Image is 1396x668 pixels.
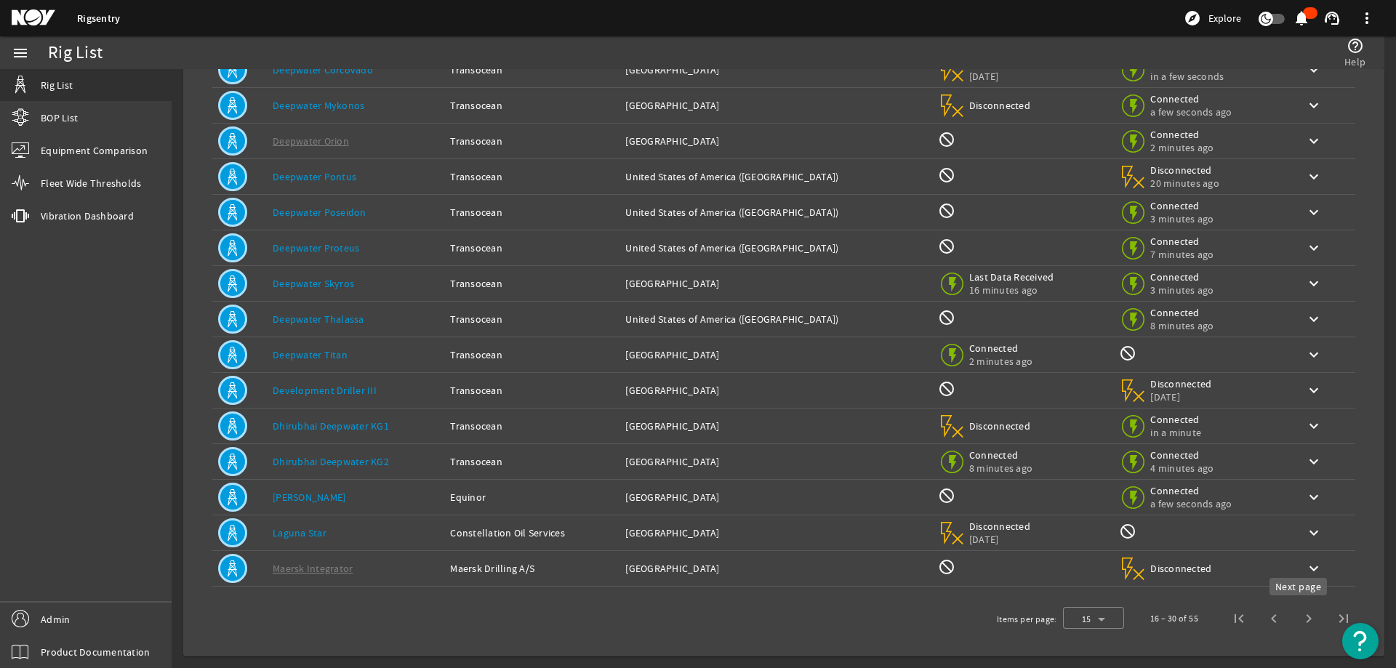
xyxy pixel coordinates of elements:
mat-icon: keyboard_arrow_down [1305,453,1323,470]
span: [DATE] [1150,390,1212,403]
span: Connected [1150,92,1232,105]
span: [DATE] [969,70,1031,83]
button: Explore [1178,7,1247,30]
span: Disconnected [1150,377,1212,390]
span: Connected [1150,199,1214,212]
mat-icon: keyboard_arrow_down [1305,524,1323,542]
span: 3 minutes ago [1150,212,1214,225]
a: Deepwater Skyros [273,277,354,290]
div: 16 – 30 of 55 [1150,611,1198,626]
span: BOP List [41,110,78,125]
a: Deepwater Corcovado [273,63,373,76]
div: Constellation Oil Services [450,526,614,540]
span: Equipment Comparison [41,143,148,158]
span: Vibration Dashboard [41,209,134,223]
span: Connected [1150,306,1214,319]
a: Rigsentry [77,12,120,25]
button: Open Resource Center [1342,623,1379,659]
mat-icon: keyboard_arrow_down [1305,132,1323,150]
span: Connected [969,342,1032,355]
mat-icon: BOP Monitoring not available for this rig [938,380,955,398]
div: [GEOGRAPHIC_DATA] [625,383,926,398]
a: Deepwater Thalassa [273,313,364,326]
a: Deepwater Mykonos [273,99,364,112]
a: [PERSON_NAME] [273,491,345,504]
a: Deepwater Titan [273,348,348,361]
span: Disconnected [969,520,1031,533]
a: Development Driller III [273,384,377,397]
span: 7 minutes ago [1150,248,1214,261]
span: Connected [1150,128,1214,141]
div: Transocean [450,98,614,113]
mat-icon: keyboard_arrow_down [1305,61,1323,79]
a: Deepwater Pontus [273,170,356,183]
span: 16 minutes ago [969,283,1054,297]
div: [GEOGRAPHIC_DATA] [625,134,926,148]
span: 2 minutes ago [1150,141,1214,154]
mat-icon: keyboard_arrow_down [1305,204,1323,221]
a: Dhirubhai Deepwater KG1 [273,419,389,432]
mat-icon: help_outline [1347,37,1364,55]
div: Equinor [450,490,614,504]
mat-icon: keyboard_arrow_down [1305,239,1323,257]
span: 3 minutes ago [1150,283,1214,297]
div: United States of America ([GEOGRAPHIC_DATA]) [625,241,926,255]
span: Fleet Wide Thresholds [41,176,141,190]
span: 20 minutes ago [1150,177,1219,190]
mat-icon: BOP Monitoring not available for this rig [938,558,955,576]
span: in a few seconds [1150,70,1224,83]
span: in a minute [1150,426,1212,439]
mat-icon: keyboard_arrow_down [1305,275,1323,292]
button: Last page [1326,601,1361,636]
a: Maersk Integrator [273,562,353,575]
div: Transocean [450,276,614,291]
button: First page [1221,601,1256,636]
span: Last Data Received [969,270,1054,283]
span: Disconnected [1150,164,1219,177]
mat-icon: keyboard_arrow_down [1305,382,1323,399]
span: 8 minutes ago [969,462,1032,475]
mat-icon: support_agent [1323,9,1341,27]
span: Disconnected [969,99,1031,112]
span: Admin [41,612,70,627]
div: [GEOGRAPHIC_DATA] [625,561,926,576]
div: Transocean [450,63,614,77]
mat-icon: keyboard_arrow_down [1305,168,1323,185]
div: United States of America ([GEOGRAPHIC_DATA]) [625,169,926,184]
mat-icon: BOP Monitoring not available for this rig [938,487,955,504]
span: Explore [1208,11,1241,25]
mat-icon: keyboard_arrow_down [1305,417,1323,435]
div: United States of America ([GEOGRAPHIC_DATA]) [625,312,926,326]
mat-icon: menu [12,44,29,62]
div: [GEOGRAPHIC_DATA] [625,98,926,113]
span: Disconnected [969,419,1031,432]
div: [GEOGRAPHIC_DATA] [625,490,926,504]
a: Deepwater Proteus [273,241,359,254]
div: Transocean [450,205,614,220]
mat-icon: BOP Monitoring not available for this rig [938,238,955,255]
mat-icon: keyboard_arrow_down [1305,346,1323,363]
span: a few seconds ago [1150,497,1232,510]
mat-icon: notifications [1293,9,1310,27]
span: Connected [1150,235,1214,248]
span: Connected [1150,413,1212,426]
span: a few seconds ago [1150,105,1232,118]
div: Transocean [450,312,614,326]
div: [GEOGRAPHIC_DATA] [625,454,926,469]
div: Items per page: [997,612,1057,627]
mat-icon: Rig Monitoring not available for this rig [1119,523,1136,540]
span: 2 minutes ago [969,355,1032,368]
div: [GEOGRAPHIC_DATA] [625,347,926,362]
button: Next page [1291,601,1326,636]
div: Transocean [450,419,614,433]
mat-icon: Rig Monitoring not available for this rig [1119,345,1136,362]
mat-icon: vibration [12,207,29,225]
span: 4 minutes ago [1150,462,1214,475]
span: Disconnected [1150,562,1212,575]
div: Transocean [450,241,614,255]
mat-icon: BOP Monitoring not available for this rig [938,131,955,148]
div: [GEOGRAPHIC_DATA] [625,526,926,540]
a: Laguna Star [273,526,326,539]
button: more_vert [1349,1,1384,36]
div: [GEOGRAPHIC_DATA] [625,419,926,433]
